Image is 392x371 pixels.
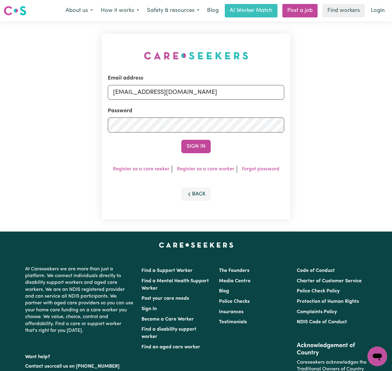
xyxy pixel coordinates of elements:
h2: Acknowledgement of Country [297,342,367,357]
a: Charter of Customer Service [297,279,362,284]
a: call us on [PHONE_NUMBER] [54,364,119,369]
button: Sign In [181,140,211,153]
button: How it works [97,4,143,17]
iframe: Button to launch messaging window [367,347,387,366]
a: Find a disability support worker [141,327,196,339]
label: Password [108,107,132,115]
a: Register as a care worker [177,167,234,172]
p: Want help? [25,351,134,360]
a: Register as a care seeker [113,167,169,172]
p: At Careseekers we are more than just a platform. We connect individuals directly to disability su... [25,263,134,337]
a: NDIS Code of Conduct [297,320,347,325]
a: Code of Conduct [297,268,335,273]
a: Find a Support Worker [141,268,193,273]
a: Blog [219,289,229,294]
a: Forgot password [242,167,279,172]
a: The Founders [219,268,249,273]
a: Blog [203,4,222,17]
a: Testimonials [219,320,247,325]
a: Become a Care Worker [141,317,194,322]
button: Safety & resources [143,4,203,17]
a: Insurances [219,310,243,314]
a: Find a Mental Health Support Worker [141,279,209,291]
a: Careseekers logo [4,4,26,18]
button: About us [62,4,97,17]
a: AI Worker Match [225,4,277,17]
a: Find an aged care worker [141,345,200,350]
a: Contact us [25,364,49,369]
a: Post your care needs [141,296,189,301]
a: Media Centre [219,279,251,284]
a: Police Checks [219,299,250,304]
a: Sign In [141,306,157,311]
a: Login [367,4,388,17]
a: Careseekers home page [159,243,233,247]
input: Email address [108,85,284,100]
a: Post a job [282,4,318,17]
label: Email address [108,74,143,82]
a: Protection of Human Rights [297,299,359,304]
img: Careseekers logo [4,5,26,16]
a: Find workers [322,4,365,17]
button: Back [181,187,211,201]
a: Complaints Policy [297,310,337,314]
a: Police Check Policy [297,289,340,294]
